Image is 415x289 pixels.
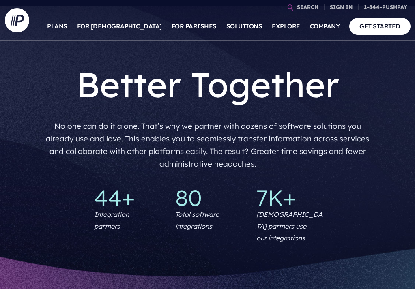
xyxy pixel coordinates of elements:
a: EXPLORE [272,12,300,41]
p: 7K+ [256,186,325,209]
a: FOR [DEMOGRAPHIC_DATA] [77,12,162,41]
a: GET STARTED [349,18,411,34]
p: 44+ [94,186,162,209]
a: FOR PARISHES [172,12,217,41]
p: No one can do it alone. That’s why we partner with dozens of software solutions you already use a... [41,117,374,173]
p: Total software integrations [175,209,219,232]
a: SOLUTIONS [226,12,262,41]
p: [DEMOGRAPHIC_DATA] partners use our integrations [256,209,325,244]
p: 80 [175,186,243,209]
a: PLANS [47,12,67,41]
p: Integration partners [94,209,129,232]
a: COMPANY [310,12,340,41]
h1: Better Together [41,63,374,105]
